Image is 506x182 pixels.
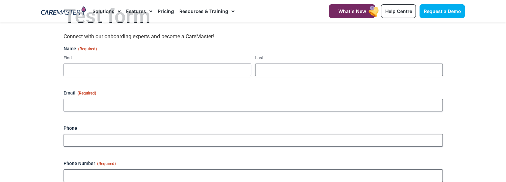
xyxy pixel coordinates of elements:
span: (Required) [97,161,116,166]
label: First [64,55,251,61]
a: What's New [329,4,375,18]
p: Connect with our onboarding experts and become a CareMaster! [64,33,443,41]
span: (Required) [78,47,97,51]
a: Request a Demo [420,4,465,18]
label: Phone [64,125,443,131]
label: Last [255,55,443,61]
legend: Name [64,45,97,52]
label: Email [64,90,443,96]
span: (Required) [78,91,96,95]
span: Help Centre [385,8,412,14]
img: CareMaster Logo [41,6,86,16]
span: What's New [338,8,366,14]
a: Help Centre [381,4,416,18]
label: Phone Number [64,160,443,167]
h1: Test form [64,5,443,27]
span: Request a Demo [423,8,461,14]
